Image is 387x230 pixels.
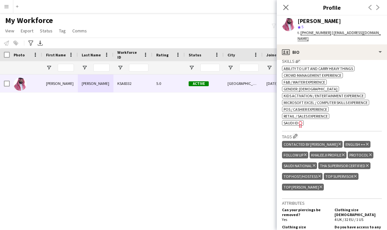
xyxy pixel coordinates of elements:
[46,65,52,71] button: Open Filter Menu
[113,75,152,92] div: KSA8332
[263,75,301,92] div: [DATE]
[59,28,66,34] span: Tag
[318,162,370,169] div: THA SUPERVISOR CERTIFIED
[27,39,35,47] app-action-btn: Advanced filters
[348,152,373,158] div: PROTOCOL
[282,200,382,206] h3: Attributes
[277,3,387,12] h3: Profile
[282,173,322,180] div: TOP HOST/HOSTESS
[5,28,14,34] span: View
[228,65,233,71] button: Open Filter Menu
[266,52,279,57] span: Joined
[46,52,66,57] span: First Name
[282,152,308,158] div: FOLLOW UP
[282,207,329,217] h5: Can your piercings be removed?
[277,44,387,60] div: Bio
[189,52,201,57] span: Status
[93,64,110,72] input: Last Name Filter Input
[56,27,68,35] a: Tag
[334,207,382,217] h5: Clothing size [DEMOGRAPHIC_DATA]
[42,75,78,92] div: [PERSON_NAME]
[228,52,235,57] span: City
[70,27,89,35] a: Comms
[21,28,33,34] span: Export
[224,75,263,92] div: [GEOGRAPHIC_DATA]
[189,65,194,71] button: Open Filter Menu
[36,39,44,47] app-action-btn: Export XLSX
[189,81,209,86] span: Active
[284,86,337,91] span: Gender: [DEMOGRAPHIC_DATA]
[14,52,25,57] span: Photo
[310,152,346,158] div: KHALEEJI PROFILE
[18,27,36,35] a: Export
[282,57,382,64] h3: Skills
[282,162,317,169] div: SAUDI NATIONAL
[82,65,88,71] button: Open Filter Menu
[284,121,298,125] span: SAUDI ID
[301,24,303,29] span: 5
[78,75,113,92] div: [PERSON_NAME]
[82,52,101,57] span: Last Name
[72,28,87,34] span: Comms
[284,73,341,78] span: Crowd management experience
[37,27,55,35] a: Status
[152,75,185,92] div: 5.0
[282,217,287,222] span: Yes
[344,141,370,148] div: ENGLISH ++
[117,65,123,71] button: Open Filter Menu
[14,78,27,91] img: Mohammed al rasheed
[117,50,141,60] span: Workforce ID
[266,65,272,71] button: Open Filter Menu
[3,27,17,35] a: View
[284,114,328,119] span: Retail / Sales experience
[282,141,343,148] div: CONTACTED BY [PERSON_NAME]
[5,16,53,25] span: My Workforce
[284,100,368,105] span: Microsoft Excel / Computer skills experience
[284,80,325,85] span: F&B / Waiter experience
[58,64,74,72] input: First Name Filter Input
[298,18,341,24] div: [PERSON_NAME]
[239,64,259,72] input: City Filter Input
[40,28,53,34] span: Status
[284,66,353,71] span: Ability to lift and carry heavy things
[298,30,381,41] span: |
[282,133,382,140] h3: Tags
[156,52,169,57] span: Rating
[334,217,363,222] span: 4 UK / 32 EU / 1 US
[282,184,324,190] div: TOP [PERSON_NAME]
[284,93,364,98] span: Kids activation / Entertainment experience
[298,30,332,35] span: t.
[200,64,220,72] input: Status Filter Input
[284,107,327,112] span: POS / Cashier experience
[324,173,358,180] div: TOP SUPERVISOR
[129,64,148,72] input: Workforce ID Filter Input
